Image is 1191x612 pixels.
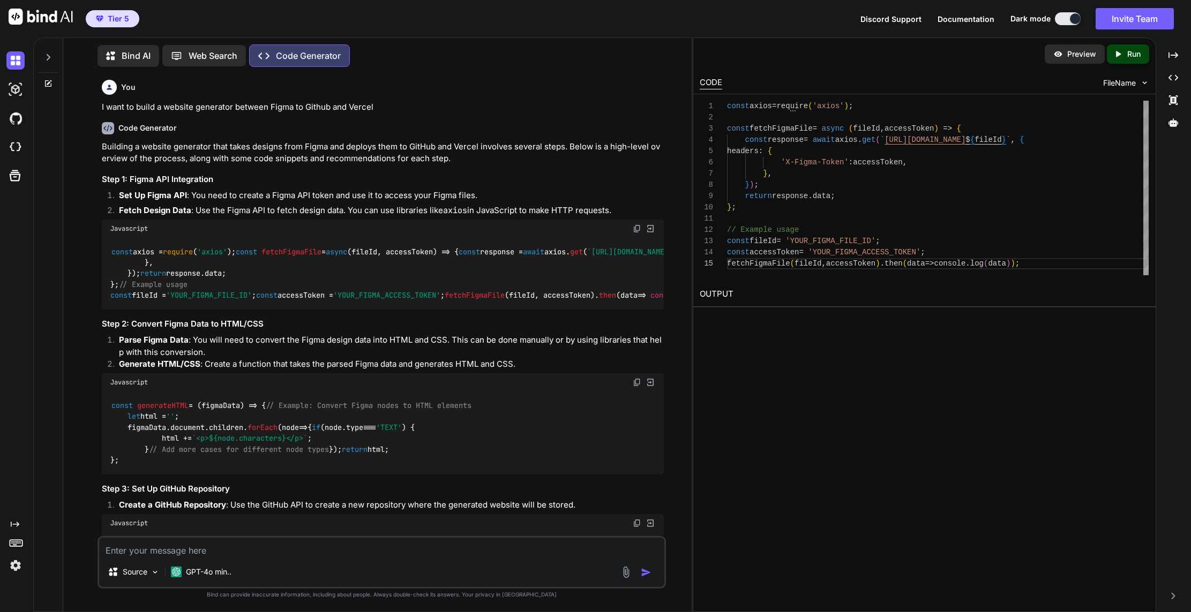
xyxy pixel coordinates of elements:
[620,291,638,300] span: data
[813,192,831,200] span: data
[620,291,646,300] span: =>
[908,259,926,268] span: data
[750,102,772,110] span: axios
[110,378,148,387] span: Javascript
[140,269,166,278] span: return
[1053,49,1063,59] img: preview
[209,422,243,432] span: children
[903,259,907,268] span: (
[763,169,768,178] span: }
[876,237,880,245] span: ;
[151,568,160,577] img: Pick Models
[727,124,750,133] span: const
[781,158,849,167] span: 'X-Figma-Token'
[745,135,768,144] span: const
[880,135,885,144] span: `
[700,191,713,202] div: 9
[599,291,616,300] span: then
[6,80,25,99] img: darkAi-studio
[650,291,680,300] span: console
[326,247,347,256] span: async
[750,237,776,245] span: fileId
[863,135,876,144] span: get
[921,248,925,256] span: ;
[633,519,641,527] img: copy
[938,13,994,25] button: Documentation
[192,434,308,443] span: `<p> </p>`
[266,401,471,410] span: // Example: Convert Figma nodes to HTML elements
[700,168,713,179] div: 7
[121,82,136,93] h6: You
[119,358,664,371] p: : Create a function that takes the parsed Figma data and generates HTML and CSS.
[1010,13,1051,24] span: Dark mode
[170,422,205,432] span: document
[700,77,722,89] div: CODE
[984,259,988,268] span: (
[957,124,961,133] span: {
[646,377,655,387] img: Open in Browser
[700,247,713,258] div: 14
[1006,259,1010,268] span: )
[248,422,278,432] span: forEach
[333,291,440,300] span: 'YOUR_FIGMA_ACCESS_TOKEN'
[835,135,858,144] span: axios
[261,247,321,256] span: fetchFigmaFile
[197,247,227,256] span: 'axios'
[98,591,666,599] p: Bind can provide inaccurate information, including about people. Always double-check its answers....
[102,173,664,186] h3: Step 1: Figma API Integration
[853,124,880,133] span: fileId
[128,412,140,421] span: let
[772,102,776,110] span: =
[342,444,368,454] span: return
[876,135,880,144] span: (
[880,259,885,268] span: .
[700,157,713,168] div: 6
[312,422,320,432] span: if
[646,518,655,528] img: Open in Browser
[768,147,772,155] span: {
[110,224,148,233] span: Javascript
[700,224,713,236] div: 12
[119,205,191,215] strong: Fetch Design Data
[523,247,544,256] span: await
[119,279,188,289] span: // Example usage
[6,109,25,127] img: githubDark
[849,158,853,167] span: :
[808,192,813,200] span: .
[1127,49,1141,59] p: Run
[727,237,750,245] span: const
[96,16,103,22] img: premium
[885,135,966,144] span: [URL][DOMAIN_NAME]
[934,124,939,133] span: )
[123,566,147,577] p: Source
[745,192,772,200] span: return
[700,146,713,157] div: 5
[1067,49,1096,59] p: Preview
[943,124,953,133] span: =>
[119,190,187,200] strong: Set Up Figma API
[633,378,641,387] img: copy
[813,124,817,133] span: =
[1011,135,1015,144] span: ,
[189,49,237,62] p: Web Search
[795,259,821,268] span: fileId
[777,102,808,110] span: require
[934,259,966,268] span: console
[849,124,853,133] span: (
[119,190,664,202] p: : You need to create a Figma API token and use it to access your Figma files.
[700,179,713,191] div: 8
[885,259,903,268] span: then
[822,124,844,133] span: async
[768,135,804,144] span: response
[938,14,994,24] span: Documentation
[282,422,308,432] span: =>
[970,135,975,144] span: {
[700,236,713,247] div: 13
[256,291,278,300] span: const
[831,192,835,200] span: ;
[201,401,240,410] span: figmaData
[102,141,664,165] p: Building a website generator that takes designs from Figma and deploys them to GitHub and Vercel ...
[988,259,1007,268] span: data
[1002,135,1006,144] span: }
[732,203,736,211] span: ;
